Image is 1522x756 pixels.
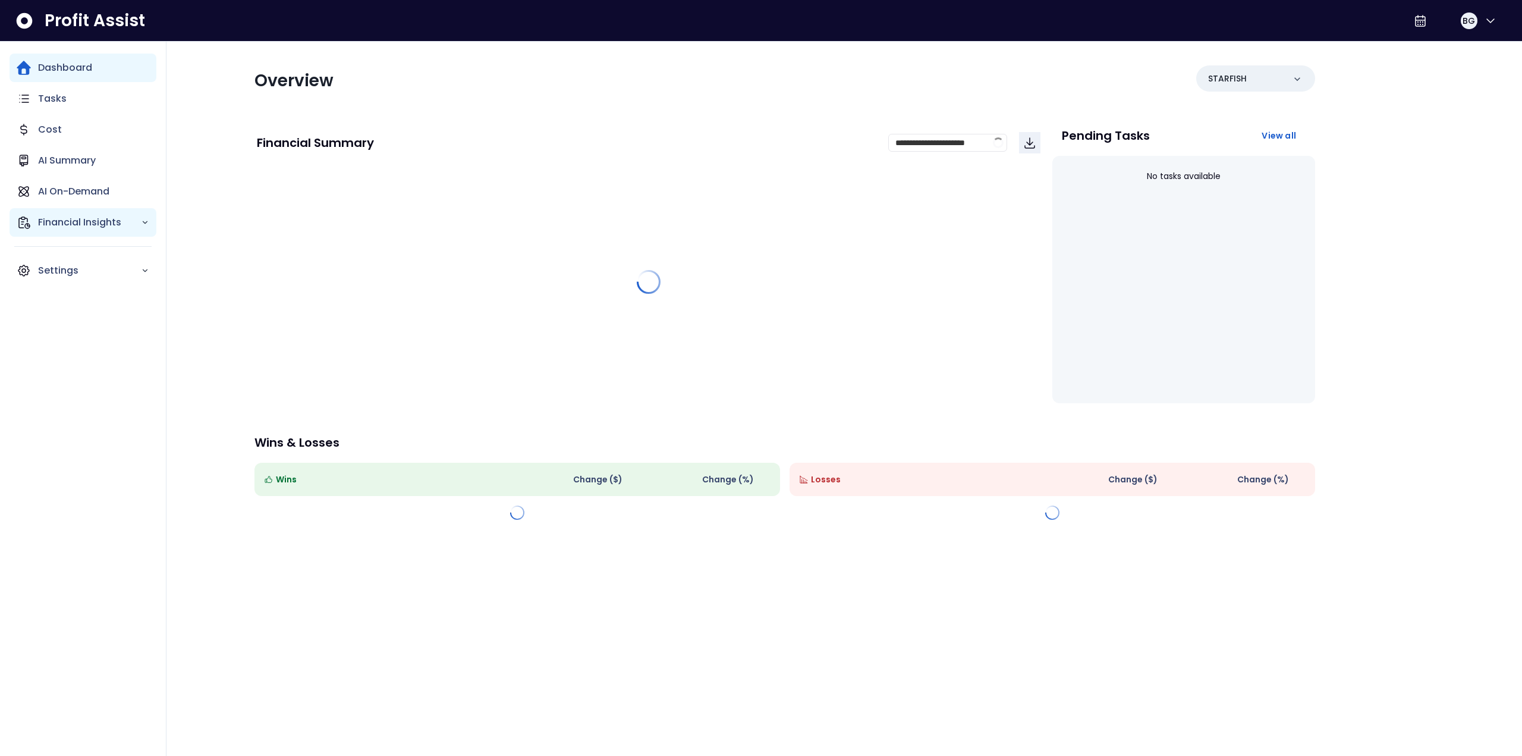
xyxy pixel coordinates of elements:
[702,473,754,486] span: Change (%)
[1208,73,1247,85] p: STARFISH
[45,10,145,32] span: Profit Assist
[257,137,374,149] p: Financial Summary
[38,153,96,168] p: AI Summary
[573,473,622,486] span: Change ( $ )
[38,215,141,230] p: Financial Insights
[811,473,841,486] span: Losses
[1062,161,1306,192] div: No tasks available
[1262,130,1296,142] span: View all
[38,263,141,278] p: Settings
[1463,15,1475,27] span: BG
[1252,125,1306,146] button: View all
[254,437,1315,448] p: Wins & Losses
[1237,473,1289,486] span: Change (%)
[254,69,334,92] span: Overview
[1062,130,1150,142] p: Pending Tasks
[38,184,109,199] p: AI On-Demand
[1108,473,1158,486] span: Change ( $ )
[276,473,297,486] span: Wins
[38,61,92,75] p: Dashboard
[38,92,67,106] p: Tasks
[1019,132,1040,153] button: Download
[38,123,62,137] p: Cost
